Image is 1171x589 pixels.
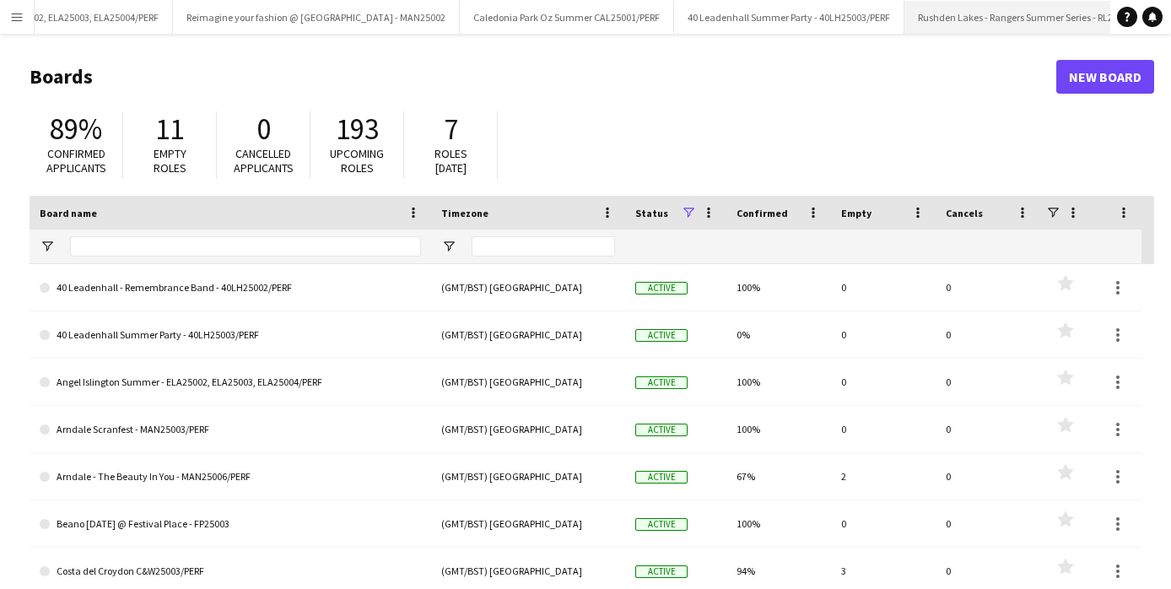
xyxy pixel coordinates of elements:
[635,376,688,389] span: Active
[234,146,294,176] span: Cancelled applicants
[635,565,688,578] span: Active
[70,236,421,257] input: Board name Filter Input
[431,264,625,311] div: (GMT/BST) [GEOGRAPHIC_DATA]
[431,406,625,452] div: (GMT/BST) [GEOGRAPHIC_DATA]
[635,424,688,436] span: Active
[674,1,904,34] button: 40 Leadenhall Summer Party - 40LH25003/PERF
[434,146,467,176] span: Roles [DATE]
[726,359,831,405] div: 100%
[1056,60,1154,94] a: New Board
[50,111,102,148] span: 89%
[936,500,1040,547] div: 0
[936,264,1040,311] div: 0
[30,64,1056,89] h1: Boards
[831,453,936,500] div: 2
[936,311,1040,358] div: 0
[40,239,55,254] button: Open Filter Menu
[726,406,831,452] div: 100%
[40,264,421,311] a: 40 Leadenhall - Remembrance Band - 40LH25002/PERF
[40,453,421,500] a: Arndale - The Beauty In You - MAN25006/PERF
[40,207,97,219] span: Board name
[431,311,625,358] div: (GMT/BST) [GEOGRAPHIC_DATA]
[460,1,674,34] button: Caledonia Park Oz Summer CAL25001/PERF
[635,518,688,531] span: Active
[946,207,983,219] span: Cancels
[831,311,936,358] div: 0
[831,264,936,311] div: 0
[155,111,184,148] span: 11
[831,406,936,452] div: 0
[441,239,456,254] button: Open Filter Menu
[256,111,271,148] span: 0
[737,207,788,219] span: Confirmed
[431,500,625,547] div: (GMT/BST) [GEOGRAPHIC_DATA]
[635,207,668,219] span: Status
[441,207,488,219] span: Timezone
[726,264,831,311] div: 100%
[635,329,688,342] span: Active
[173,1,460,34] button: Reimagine your fashion @ [GEOGRAPHIC_DATA] - MAN25002
[841,207,872,219] span: Empty
[726,453,831,500] div: 67%
[431,453,625,500] div: (GMT/BST) [GEOGRAPHIC_DATA]
[444,111,458,148] span: 7
[831,500,936,547] div: 0
[336,111,379,148] span: 193
[936,453,1040,500] div: 0
[635,282,688,294] span: Active
[936,406,1040,452] div: 0
[40,500,421,548] a: Beano [DATE] @ Festival Place - FP25003
[46,146,106,176] span: Confirmed applicants
[726,500,831,547] div: 100%
[635,471,688,484] span: Active
[40,311,421,359] a: 40 Leadenhall Summer Party - 40LH25003/PERF
[831,359,936,405] div: 0
[726,311,831,358] div: 0%
[40,359,421,406] a: Angel Islington Summer - ELA25002, ELA25003, ELA25004/PERF
[154,146,186,176] span: Empty roles
[904,1,1171,34] button: Rushden Lakes - Rangers Summer Series - RL25002/PERF
[330,146,384,176] span: Upcoming roles
[40,406,421,453] a: Arndale Scranfest - MAN25003/PERF
[431,359,625,405] div: (GMT/BST) [GEOGRAPHIC_DATA]
[936,359,1040,405] div: 0
[472,236,615,257] input: Timezone Filter Input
